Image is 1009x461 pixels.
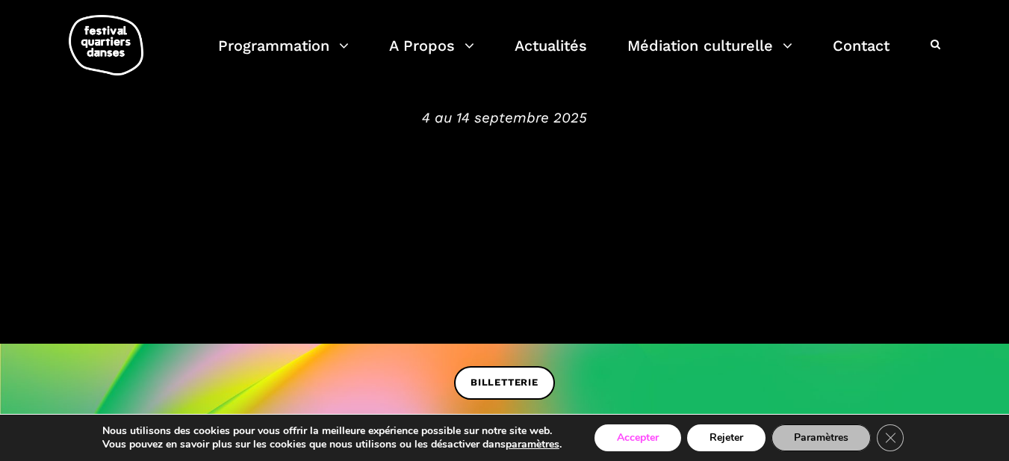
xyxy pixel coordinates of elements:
[687,424,766,451] button: Rejeter
[506,438,559,451] button: paramètres
[218,33,349,77] a: Programmation
[515,33,587,77] a: Actualités
[594,424,681,451] button: Accepter
[42,11,968,99] h3: Festival de danse contemporaine à [GEOGRAPHIC_DATA]
[454,366,555,400] a: BILLETTERIE
[772,424,871,451] button: Paramètres
[471,375,538,391] span: BILLETTERIE
[102,424,562,438] p: Nous utilisons des cookies pour vous offrir la meilleure expérience possible sur notre site web.
[69,15,143,75] img: logo-fqd-med
[102,438,562,451] p: Vous pouvez en savoir plus sur les cookies que nous utilisons ou les désactiver dans .
[389,33,474,77] a: A Propos
[42,107,968,129] span: 4 au 14 septembre 2025
[877,424,904,451] button: Close GDPR Cookie Banner
[833,33,890,77] a: Contact
[627,33,792,77] a: Médiation culturelle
